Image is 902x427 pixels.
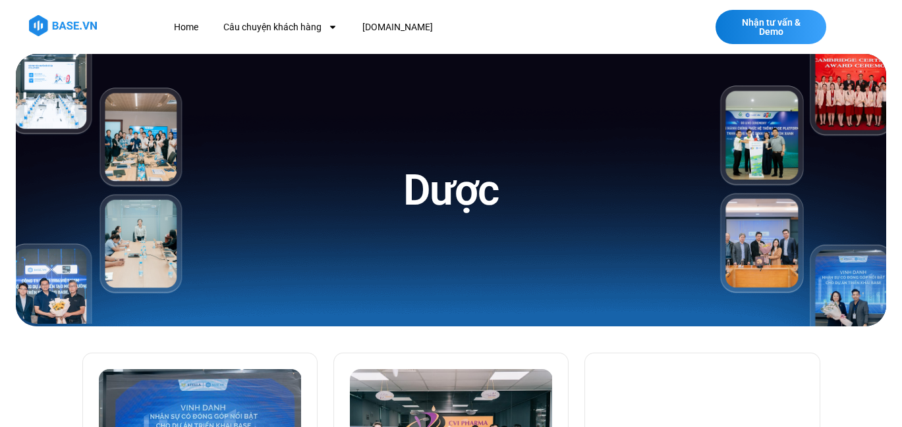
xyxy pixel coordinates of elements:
span: Nhận tư vấn & Demo [729,18,813,36]
a: [DOMAIN_NAME] [352,15,443,39]
a: Home [164,15,208,39]
a: Nhận tư vấn & Demo [716,10,826,44]
a: Câu chuyện khách hàng [213,15,347,39]
nav: Menu [164,15,644,39]
h1: Dược [403,163,499,218]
